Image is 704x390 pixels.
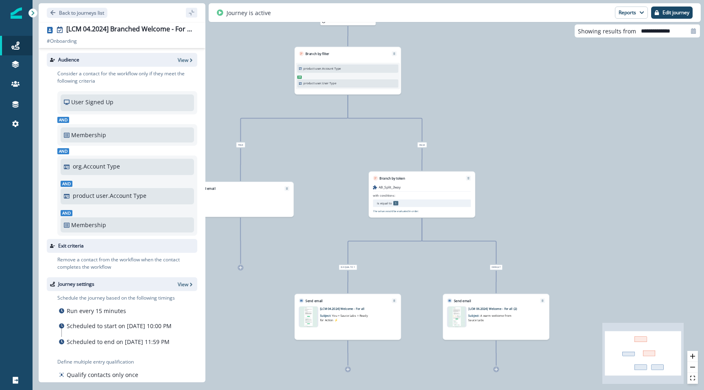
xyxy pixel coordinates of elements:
p: Run every 15 minutes [67,307,126,315]
div: False [382,142,462,147]
span: is equal to 1 [339,265,357,270]
div: Send emailRemoveemail asset unavailable[LCM 04.2024] Welcome - For allSubject: You + Sauce Labs =... [294,294,401,340]
p: # Onboarding [47,37,77,45]
p: with conditions: [373,193,395,198]
p: Audience [58,56,79,64]
p: Define multiple entry qualification [57,358,140,366]
p: View [178,281,188,288]
p: Subject: [320,311,372,322]
p: Back to journeys list [59,9,104,16]
button: View [178,281,194,288]
p: AB_Split_2way [379,185,401,190]
div: Send emailRemoveemail asset unavailable[LCM 06.2024] Welcome - For all (2)Subject: A warm welcome... [443,294,549,340]
p: Remove a contact from the workflow when the contact completes the workflow [57,256,197,271]
p: Edit journey [663,10,689,15]
g: Edge from 30e4339f-f07e-41af-8b18-1b6e584d0250 to node-edge-label6475fd62-a806-4913-b705-9c2b0643... [241,95,348,142]
div: Send emailRemove [187,182,294,217]
span: And [57,117,69,123]
p: Send email [305,298,323,303]
p: 1 [393,201,398,206]
button: Go back [47,8,107,18]
p: Journey is active [227,9,271,17]
p: Send email [454,298,471,303]
p: Qualify contacts only once [67,370,138,379]
p: Journey settings [58,280,94,288]
p: Scheduled to end on [DATE] 11:59 PM [67,337,170,346]
button: zoom out [687,362,698,373]
button: zoom in [687,351,698,362]
img: email asset unavailable [300,307,317,327]
button: Edit journey [651,7,693,19]
p: Scheduled to start on [DATE] 10:00 PM [67,322,172,330]
p: Showing results from [578,27,636,35]
p: org.Account Type [73,162,120,171]
p: Send email [198,186,215,191]
span: Default [490,265,503,270]
span: You + Sauce Labs = Ready for Action ⚡ [320,313,368,322]
div: True [201,142,281,147]
div: [LCM 04.2024] Branched Welcome - For All [66,25,194,34]
p: product user.User Type [303,81,336,85]
g: Edge from 09d15240-2265-46ad-89fd-8d397864cb9a to node-edge-label31ebc888-ebe0-43a0-b0b9-fbc4c97d... [348,218,422,264]
g: Edge from 09d15240-2265-46ad-89fd-8d397864cb9a to node-edge-labeld8471c2c-5089-4bfc-9dec-97ca05de... [422,218,496,264]
p: User Signed Up [71,98,113,106]
span: And [61,210,72,216]
p: is equal to [377,201,392,206]
g: Edge from 30e4339f-f07e-41af-8b18-1b6e584d0250 to node-edge-label2e9ecb31-411c-4d3a-a6fe-10daddb3... [348,95,422,142]
p: Consider a contact for the workflow only if they meet the following criteria [57,70,197,85]
p: Exit criteria [58,242,84,250]
p: Branch by filter [305,51,329,56]
span: Or [297,76,302,79]
p: [LCM 04.2024] Welcome - For all [320,307,386,311]
p: The values would be evaluated in order. [373,210,419,213]
div: Default [456,265,536,270]
button: fit view [687,373,698,384]
button: Reports [615,7,648,19]
img: email asset unavailable [449,307,465,327]
span: True [236,142,245,147]
span: A warm welcome from Sauce Labs [468,313,511,322]
p: View [178,57,188,64]
img: Inflection [11,7,22,19]
p: Membership [71,131,106,139]
p: product user.Account Type [303,66,341,70]
button: View [178,57,194,64]
span: And [57,148,69,154]
p: Schedule the journey based on the following timings [57,294,175,302]
button: sidebar collapse toggle [186,8,197,18]
div: is equal to 1 [308,265,388,270]
p: Branch by token [379,176,405,181]
span: And [61,181,72,187]
p: Membership [71,221,106,229]
div: Branch by filterRemoveproduct user.Account TypeOrproduct user.User Type [294,47,401,94]
p: Subject: [468,311,520,322]
p: [LCM 06.2024] Welcome - For all (2) [468,307,534,311]
span: False [417,142,427,147]
p: product user.Account Type [73,191,146,200]
div: Branch by tokenRemoveAB_Split_2waywith conditions:is equal to 1The values would be evaluated in o... [368,171,475,218]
